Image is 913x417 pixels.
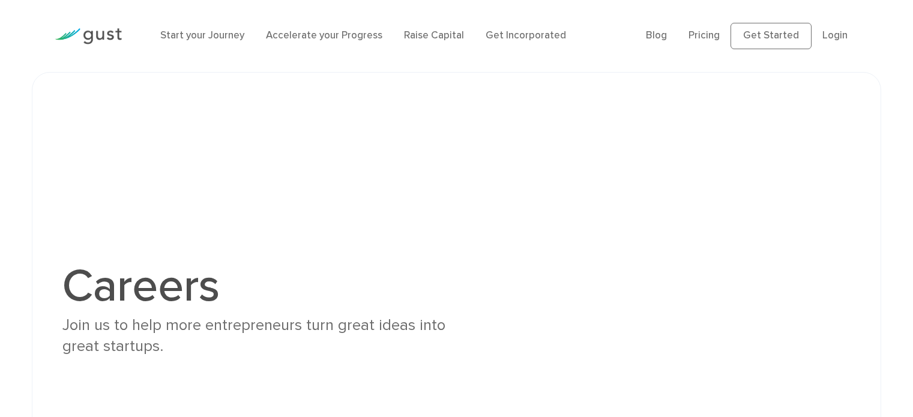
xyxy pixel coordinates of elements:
[62,315,447,357] div: Join us to help more entrepreneurs turn great ideas into great startups.
[266,29,382,41] a: Accelerate your Progress
[822,29,848,41] a: Login
[160,29,244,41] a: Start your Journey
[486,29,566,41] a: Get Incorporated
[404,29,464,41] a: Raise Capital
[55,28,122,44] img: Gust Logo
[62,263,447,309] h1: Careers
[646,29,667,41] a: Blog
[731,23,812,49] a: Get Started
[689,29,720,41] a: Pricing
